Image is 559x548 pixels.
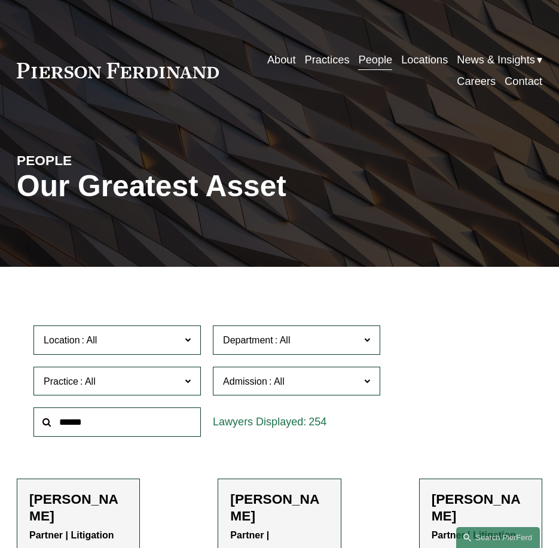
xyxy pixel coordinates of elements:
a: People [358,49,392,71]
strong: Partner | Litigation [432,530,516,540]
h4: PEOPLE [17,152,148,169]
a: Practices [305,49,350,71]
a: Careers [457,71,496,92]
a: Locations [401,49,448,71]
span: Department [223,335,273,345]
span: News & Insights [457,50,535,70]
h2: [PERSON_NAME] [230,491,328,524]
span: Practice [44,376,78,386]
span: 254 [308,416,326,428]
span: Admission [223,376,267,386]
a: folder dropdown [457,49,542,71]
a: Contact [505,71,542,92]
h2: [PERSON_NAME] [29,491,127,524]
a: About [267,49,296,71]
h1: Our Greatest Asset [17,169,367,203]
h2: [PERSON_NAME] [432,491,530,524]
strong: Partner | Litigation [29,530,114,540]
a: Search this site [456,527,540,548]
span: Location [44,335,80,345]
